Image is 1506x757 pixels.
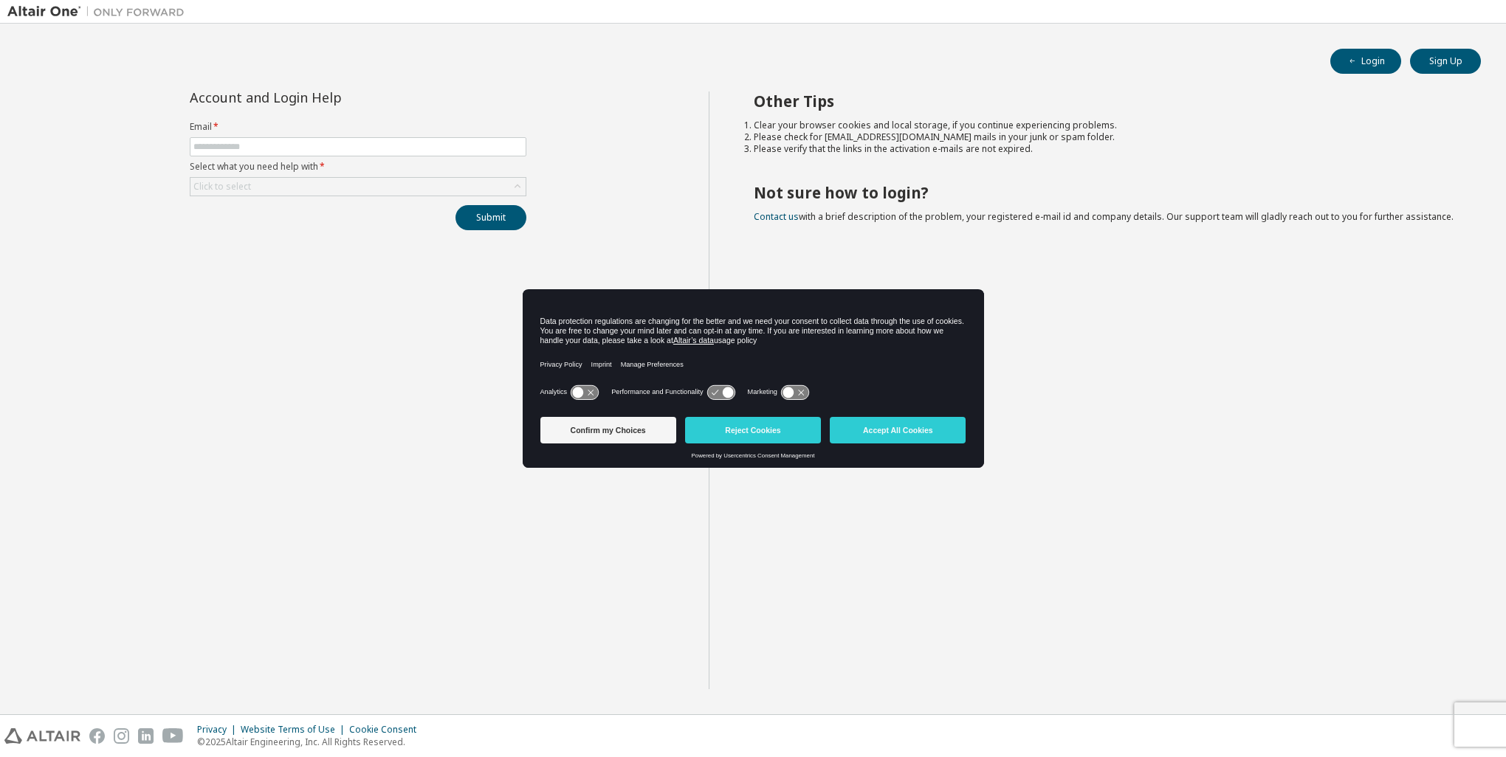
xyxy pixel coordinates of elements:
div: Privacy [197,724,241,736]
p: © 2025 Altair Engineering, Inc. All Rights Reserved. [197,736,425,748]
div: Click to select [193,181,251,193]
li: Clear your browser cookies and local storage, if you continue experiencing problems. [754,120,1455,131]
h2: Not sure how to login? [754,183,1455,202]
img: altair_logo.svg [4,728,80,744]
img: Altair One [7,4,192,19]
div: Cookie Consent [349,724,425,736]
button: Submit [455,205,526,230]
label: Select what you need help with [190,161,526,173]
img: youtube.svg [162,728,184,744]
h2: Other Tips [754,91,1455,111]
li: Please verify that the links in the activation e-mails are not expired. [754,143,1455,155]
img: linkedin.svg [138,728,154,744]
div: Website Terms of Use [241,724,349,736]
button: Sign Up [1410,49,1481,74]
img: facebook.svg [89,728,105,744]
button: Login [1330,49,1401,74]
label: Email [190,121,526,133]
div: Click to select [190,178,526,196]
li: Please check for [EMAIL_ADDRESS][DOMAIN_NAME] mails in your junk or spam folder. [754,131,1455,143]
img: instagram.svg [114,728,129,744]
span: with a brief description of the problem, your registered e-mail id and company details. Our suppo... [754,210,1454,223]
div: Account and Login Help [190,91,459,103]
a: Contact us [754,210,799,223]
